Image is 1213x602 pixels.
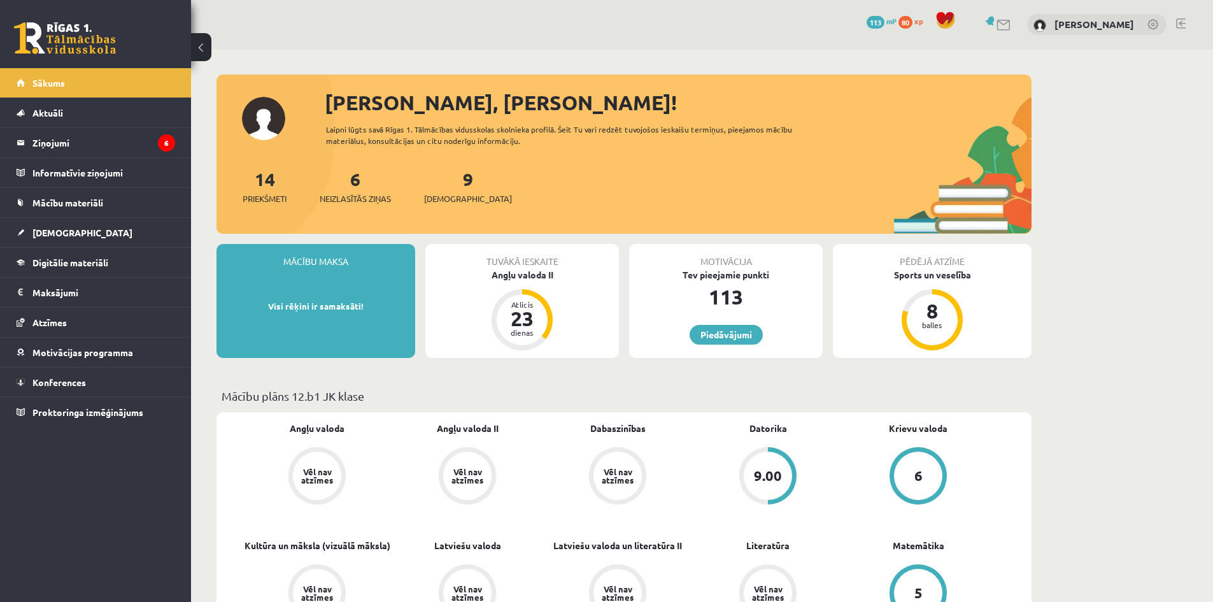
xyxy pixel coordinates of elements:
legend: Maksājumi [32,278,175,307]
a: Dabaszinības [590,422,646,435]
a: 9.00 [693,447,843,507]
a: Sports un veselība 8 balles [833,268,1032,352]
div: Pēdējā atzīme [833,244,1032,268]
div: Vēl nav atzīmes [450,468,485,484]
a: Rīgas 1. Tālmācības vidusskola [14,22,116,54]
div: balles [913,321,951,329]
div: Angļu valoda II [425,268,619,282]
span: 80 [898,16,912,29]
a: Matemātika [893,539,944,552]
span: Neizlasītās ziņas [320,192,391,205]
span: xp [914,16,923,26]
a: Vēl nav atzīmes [543,447,693,507]
p: Mācību plāns 12.b1 JK klase [222,387,1026,405]
div: Vēl nav atzīmes [600,468,635,484]
span: Sākums [32,77,65,89]
a: 14Priekšmeti [243,168,287,205]
div: Vēl nav atzīmes [750,585,786,601]
div: Sports un veselība [833,268,1032,282]
a: 6 [843,447,993,507]
a: 80 xp [898,16,929,26]
a: Datorika [749,422,787,435]
a: Angļu valoda [290,422,344,435]
a: Literatūra [746,539,790,552]
a: [PERSON_NAME] [1054,18,1134,31]
div: [PERSON_NAME], [PERSON_NAME]! [325,87,1032,118]
span: Atzīmes [32,317,67,328]
span: mP [886,16,897,26]
div: Tev pieejamie punkti [629,268,823,282]
div: Vēl nav atzīmes [450,585,485,601]
div: Mācību maksa [216,244,415,268]
a: Angļu valoda II Atlicis 23 dienas [425,268,619,352]
legend: Ziņojumi [32,128,175,157]
span: Priekšmeti [243,192,287,205]
a: Sākums [17,68,175,97]
a: Angļu valoda II [437,422,499,435]
a: Atzīmes [17,308,175,337]
a: Ziņojumi6 [17,128,175,157]
div: dienas [503,329,541,336]
a: Krievu valoda [889,422,947,435]
a: Latviešu valoda un literatūra II [553,539,682,552]
a: Konferences [17,368,175,397]
div: 113 [629,282,823,312]
span: Mācību materiāli [32,197,103,208]
a: 9[DEMOGRAPHIC_DATA] [424,168,512,205]
a: Mācību materiāli [17,188,175,217]
a: Aktuāli [17,98,175,127]
a: Vēl nav atzīmes [392,447,543,507]
div: Vēl nav atzīmes [299,585,335,601]
span: Proktoringa izmēģinājums [32,406,143,418]
span: Konferences [32,376,86,388]
div: 23 [503,308,541,329]
a: Kultūra un māksla (vizuālā māksla) [245,539,390,552]
a: Maksājumi [17,278,175,307]
a: Digitālie materiāli [17,248,175,277]
div: Motivācija [629,244,823,268]
a: 6Neizlasītās ziņas [320,168,391,205]
img: Rebeka Heidia Ferstere [1033,19,1046,32]
div: 9.00 [754,469,782,483]
legend: Informatīvie ziņojumi [32,158,175,187]
a: Informatīvie ziņojumi [17,158,175,187]
div: Vēl nav atzīmes [299,468,335,484]
a: Piedāvājumi [690,325,763,345]
div: Atlicis [503,301,541,308]
div: 6 [914,469,923,483]
div: Laipni lūgts savā Rīgas 1. Tālmācības vidusskolas skolnieka profilā. Šeit Tu vari redzēt tuvojošo... [326,124,815,147]
a: 113 mP [867,16,897,26]
a: Proktoringa izmēģinājums [17,398,175,427]
span: [DEMOGRAPHIC_DATA] [32,227,132,238]
div: 8 [913,301,951,321]
div: Vēl nav atzīmes [600,585,635,601]
a: Vēl nav atzīmes [242,447,392,507]
span: Motivācijas programma [32,347,133,358]
span: Aktuāli [32,107,63,118]
p: Visi rēķini ir samaksāti! [223,300,409,313]
div: 5 [914,586,923,600]
a: [DEMOGRAPHIC_DATA] [17,218,175,247]
a: Motivācijas programma [17,338,175,367]
span: 113 [867,16,884,29]
div: Tuvākā ieskaite [425,244,619,268]
a: Latviešu valoda [434,539,501,552]
i: 6 [158,134,175,152]
span: Digitālie materiāli [32,257,108,268]
span: [DEMOGRAPHIC_DATA] [424,192,512,205]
